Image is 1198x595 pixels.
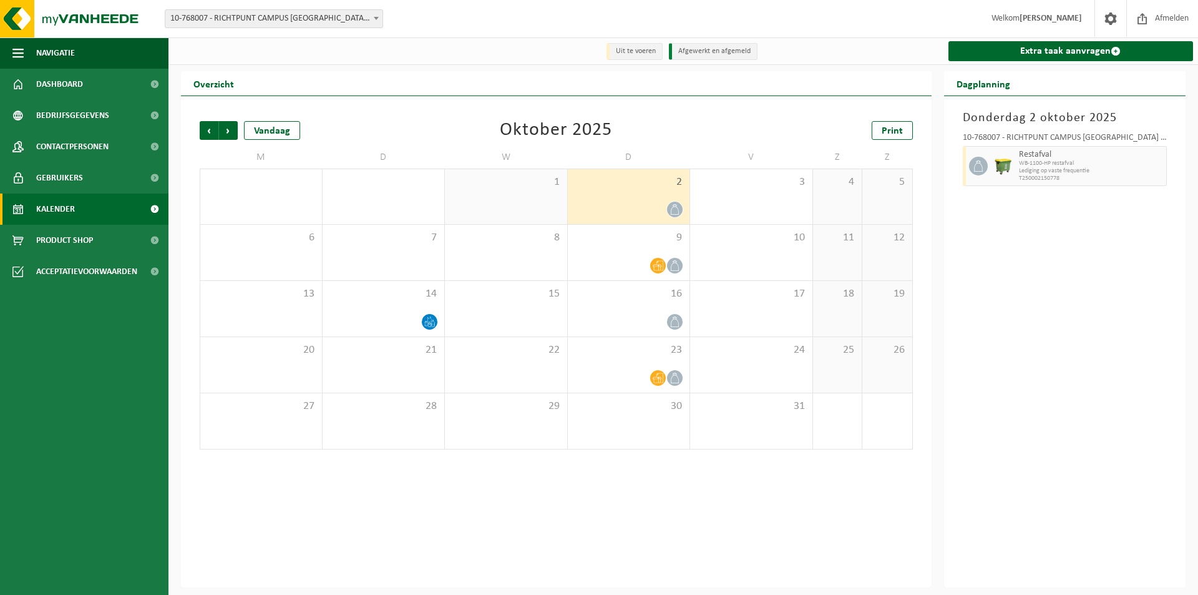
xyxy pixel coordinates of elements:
[869,231,905,245] span: 12
[36,131,109,162] span: Contactpersonen
[690,146,813,169] td: V
[323,146,446,169] td: D
[568,146,691,169] td: D
[36,256,137,287] span: Acceptatievoorwaarden
[451,287,561,301] span: 15
[329,400,439,413] span: 28
[36,100,109,131] span: Bedrijfsgegevens
[36,37,75,69] span: Navigatie
[862,146,912,169] td: Z
[819,231,856,245] span: 11
[207,287,316,301] span: 13
[869,287,905,301] span: 19
[165,10,382,27] span: 10-768007 - RICHTPUNT CAMPUS OUDENAARDE - OUDENAARDE
[606,43,663,60] li: Uit te voeren
[819,343,856,357] span: 25
[200,121,218,140] span: Vorige
[696,287,806,301] span: 17
[207,231,316,245] span: 6
[994,157,1013,175] img: WB-1100-HPE-GN-50
[165,9,383,28] span: 10-768007 - RICHTPUNT CAMPUS OUDENAARDE - OUDENAARDE
[451,400,561,413] span: 29
[696,175,806,189] span: 3
[36,69,83,100] span: Dashboard
[696,231,806,245] span: 10
[1019,167,1164,175] span: Lediging op vaste frequentie
[696,343,806,357] span: 24
[944,71,1023,96] h2: Dagplanning
[696,400,806,413] span: 31
[1019,175,1164,182] span: T250002150778
[329,287,439,301] span: 14
[574,343,684,357] span: 23
[36,194,75,225] span: Kalender
[869,343,905,357] span: 26
[813,146,863,169] td: Z
[200,146,323,169] td: M
[329,343,439,357] span: 21
[872,121,913,140] a: Print
[819,175,856,189] span: 4
[948,41,1194,61] a: Extra taak aanvragen
[207,400,316,413] span: 27
[869,175,905,189] span: 5
[574,400,684,413] span: 30
[207,343,316,357] span: 20
[574,287,684,301] span: 16
[36,225,93,256] span: Product Shop
[882,126,903,136] span: Print
[819,287,856,301] span: 18
[181,71,246,96] h2: Overzicht
[1020,14,1082,23] strong: [PERSON_NAME]
[451,175,561,189] span: 1
[451,231,561,245] span: 8
[445,146,568,169] td: W
[574,231,684,245] span: 9
[219,121,238,140] span: Volgende
[500,121,612,140] div: Oktober 2025
[244,121,300,140] div: Vandaag
[574,175,684,189] span: 2
[329,231,439,245] span: 7
[963,134,1167,146] div: 10-768007 - RICHTPUNT CAMPUS [GEOGRAPHIC_DATA] - [GEOGRAPHIC_DATA]
[451,343,561,357] span: 22
[1019,160,1164,167] span: WB-1100-HP restafval
[963,109,1167,127] h3: Donderdag 2 oktober 2025
[1019,150,1164,160] span: Restafval
[669,43,757,60] li: Afgewerkt en afgemeld
[36,162,83,194] span: Gebruikers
